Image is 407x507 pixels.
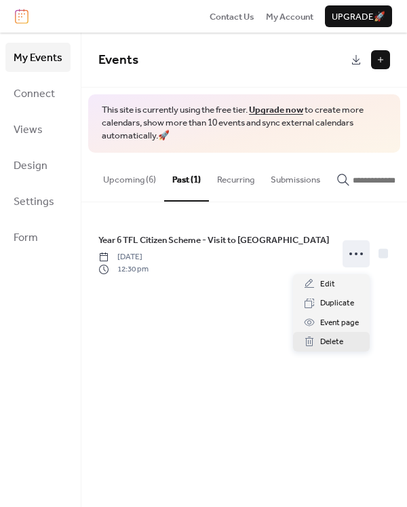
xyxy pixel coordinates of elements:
button: Upcoming (6) [95,153,164,200]
span: Design [14,155,47,176]
a: Settings [5,187,71,216]
span: Connect [14,83,55,105]
a: Upgrade now [249,101,303,119]
span: Settings [14,191,54,212]
button: Upgrade🚀 [325,5,392,27]
a: Views [5,115,71,144]
span: Upgrade 🚀 [332,10,385,24]
a: Contact Us [210,10,254,23]
span: Edit [320,278,335,291]
span: 12:30 pm [98,263,149,276]
span: Views [14,119,43,140]
span: Year 6 TFL Citizen Scheme - Visit to [GEOGRAPHIC_DATA] [98,233,329,247]
span: [DATE] [98,251,149,263]
span: My Events [14,48,62,69]
a: Design [5,151,71,180]
span: This site is currently using the free tier. to create more calendars, show more than 10 events an... [102,104,387,143]
button: Submissions [263,153,328,200]
span: Events [98,48,138,73]
a: Form [5,223,71,252]
a: My Events [5,43,71,72]
a: Connect [5,79,71,108]
a: My Account [266,10,313,23]
span: Form [14,227,38,248]
span: Delete [320,335,343,349]
a: Year 6 TFL Citizen Scheme - Visit to [GEOGRAPHIC_DATA] [98,233,329,248]
span: My Account [266,10,313,24]
span: Event page [320,316,359,330]
button: Recurring [209,153,263,200]
span: Contact Us [210,10,254,24]
button: Past (1) [164,153,209,202]
img: logo [15,9,28,24]
span: Duplicate [320,297,354,310]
